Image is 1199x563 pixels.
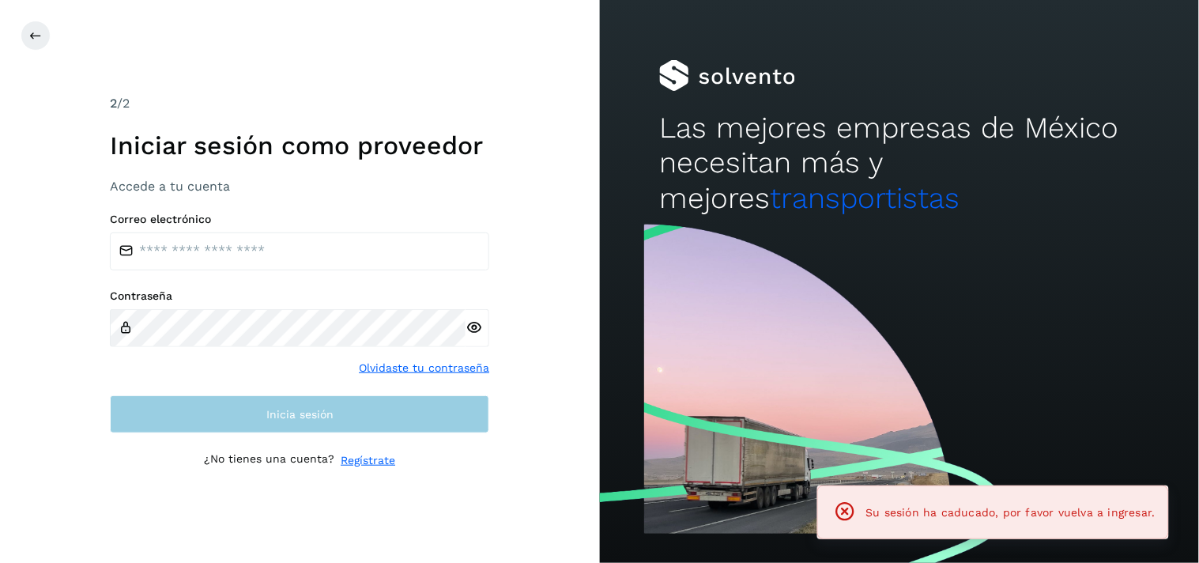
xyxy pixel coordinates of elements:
h1: Iniciar sesión como proveedor [110,130,489,161]
label: Contraseña [110,289,489,303]
h2: Las mejores empresas de México necesitan más y mejores [659,111,1139,216]
span: 2 [110,96,117,111]
button: Inicia sesión [110,395,489,433]
span: transportistas [770,181,960,215]
h3: Accede a tu cuenta [110,179,489,194]
p: ¿No tienes una cuenta? [204,452,334,469]
div: /2 [110,94,489,113]
a: Regístrate [341,452,395,469]
span: Inicia sesión [266,409,334,420]
span: Su sesión ha caducado, por favor vuelva a ingresar. [866,506,1156,519]
label: Correo electrónico [110,213,489,226]
a: Olvidaste tu contraseña [359,360,489,376]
